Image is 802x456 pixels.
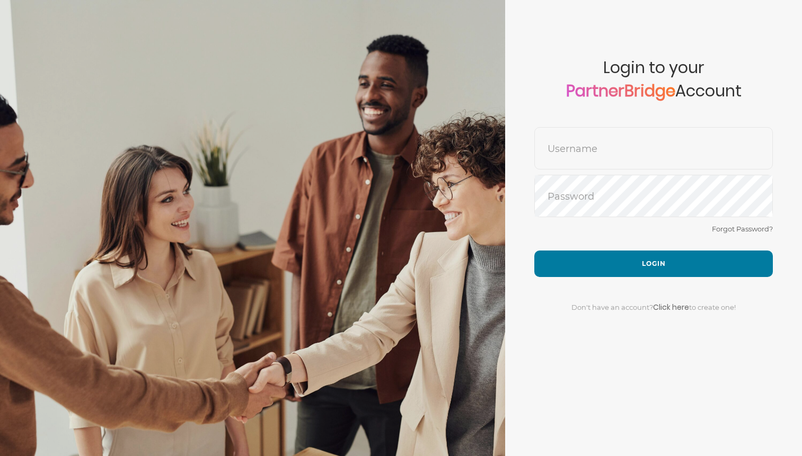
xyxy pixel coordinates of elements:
[534,251,773,277] button: Login
[653,302,689,312] a: Click here
[571,303,736,311] span: Don't have an account? to create one!
[566,79,675,102] a: PartnerBridge
[534,58,773,127] span: Login to your Account
[712,225,773,233] a: Forgot Password?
